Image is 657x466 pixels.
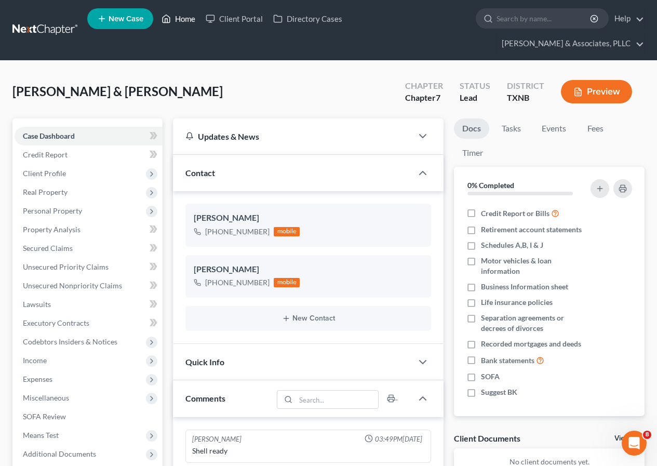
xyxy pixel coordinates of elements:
a: Tasks [493,118,529,139]
div: mobile [274,227,300,236]
a: Property Analysis [15,220,163,239]
strong: 0% Completed [467,181,514,190]
a: Home [156,9,200,28]
a: Client Portal [200,9,268,28]
a: Lawsuits [15,295,163,314]
span: Income [23,356,47,365]
span: Case Dashboard [23,131,75,140]
span: Motor vehicles & loan information [481,256,588,276]
div: Updates & News [185,131,400,142]
span: Bank statements [481,355,534,366]
a: Events [533,118,574,139]
iframe: Intercom live chat [622,431,647,456]
span: Expenses [23,375,52,383]
span: Additional Documents [23,449,96,458]
span: Means Test [23,431,59,440]
span: Credit Report [23,150,68,159]
a: Timer [454,143,491,163]
a: [PERSON_NAME] & Associates, PLLC [497,34,644,53]
a: Fees [579,118,612,139]
div: [PHONE_NUMBER] [205,277,270,288]
a: SOFA Review [15,407,163,426]
span: 03:49PM[DATE] [375,434,422,444]
span: SOFA Review [23,412,66,421]
input: Search by name... [497,9,592,28]
span: [PERSON_NAME] & [PERSON_NAME] [12,84,223,99]
div: [PERSON_NAME] [192,434,242,444]
span: Unsecured Priority Claims [23,262,109,271]
a: Docs [454,118,489,139]
span: Personal Property [23,206,82,215]
a: Executory Contracts [15,314,163,332]
div: Chapter [405,80,443,92]
span: Contact [185,168,215,178]
a: Unsecured Nonpriority Claims [15,276,163,295]
span: Secured Claims [23,244,73,252]
div: [PERSON_NAME] [194,263,423,276]
div: Lead [460,92,490,104]
span: Recorded mortgages and deeds [481,339,581,349]
span: Client Profile [23,169,66,178]
a: View All [614,435,640,442]
span: New Case [109,15,143,23]
a: Directory Cases [268,9,347,28]
input: Search... [296,391,379,408]
span: Suggest BK [481,387,517,397]
a: Secured Claims [15,239,163,258]
div: Client Documents [454,433,520,444]
a: Help [609,9,644,28]
div: [PHONE_NUMBER] [205,227,270,237]
span: Retirement account statements [481,224,582,235]
span: Schedules A,B, I & J [481,240,543,250]
div: Shell ready [192,446,424,456]
span: Unsecured Nonpriority Claims [23,281,122,290]
div: District [507,80,544,92]
span: Real Property [23,188,68,196]
a: Credit Report [15,145,163,164]
div: TXNB [507,92,544,104]
div: mobile [274,278,300,287]
div: Status [460,80,490,92]
span: Miscellaneous [23,393,69,402]
a: Unsecured Priority Claims [15,258,163,276]
span: SOFA [481,371,500,382]
div: [PERSON_NAME] [194,212,423,224]
span: Comments [185,393,225,403]
span: Lawsuits [23,300,51,309]
span: Credit Report or Bills [481,208,549,219]
span: Codebtors Insiders & Notices [23,337,117,346]
span: Life insurance policies [481,297,553,308]
button: New Contact [194,314,423,323]
a: Case Dashboard [15,127,163,145]
span: Separation agreements or decrees of divorces [481,313,588,334]
button: Preview [561,80,632,103]
span: Quick Info [185,357,224,367]
span: Property Analysis [23,225,81,234]
span: Business Information sheet [481,282,568,292]
span: Executory Contracts [23,318,89,327]
span: 7 [436,92,440,102]
div: Chapter [405,92,443,104]
span: 8 [643,431,651,439]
